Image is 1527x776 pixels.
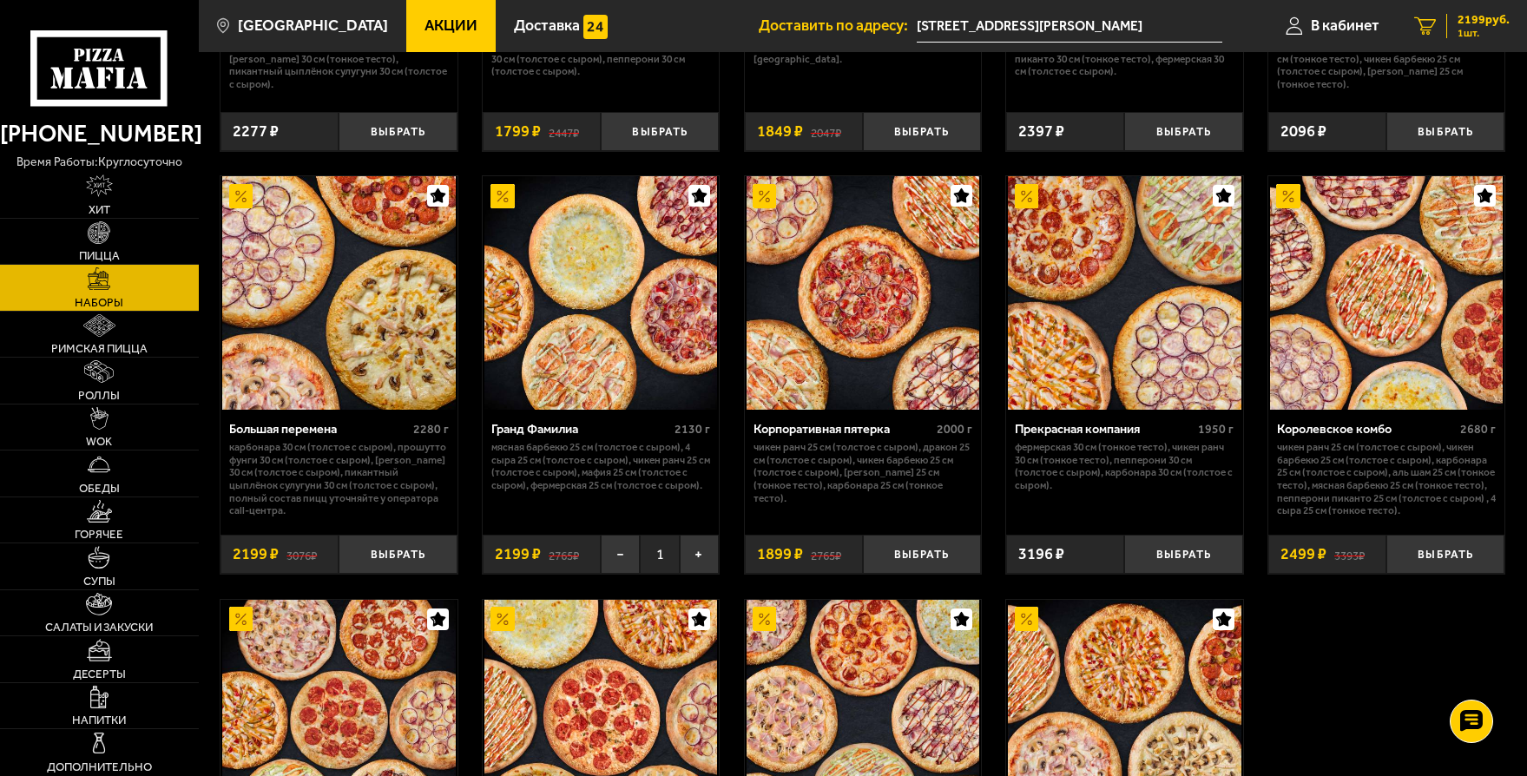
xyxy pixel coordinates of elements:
img: Королевское комбо [1270,176,1503,409]
p: Фермерская 30 см (тонкое тесто), Чикен Ранч 30 см (тонкое тесто), Пепперони 30 см (толстое с сыро... [1015,441,1234,492]
button: Выбрать [1124,112,1242,151]
span: Роллы [78,390,120,401]
div: Прекрасная компания [1015,422,1194,437]
s: 2447 ₽ [549,123,579,139]
button: Выбрать [863,112,981,151]
span: 1 шт. [1458,28,1510,38]
p: Дракон 30 см (толстое с сыром), Деревенская 30 см (толстое с сыром), Пепперони 30 см (толстое с с... [491,40,710,78]
button: Выбрать [1124,535,1242,574]
a: АкционныйГранд Фамилиа [483,176,719,409]
s: 2765 ₽ [811,546,841,562]
span: Напитки [72,714,126,726]
img: Акционный [229,607,253,630]
span: 2130 г [675,422,710,437]
span: 2280 г [413,422,449,437]
p: Карбонара 30 см (толстое с сыром), [PERSON_NAME] 30 см (тонкое тесто), Пикантный цыплёнок сулугун... [229,40,448,91]
img: Акционный [1015,607,1038,630]
span: Хит [89,204,110,215]
span: 2096 ₽ [1280,123,1326,139]
a: АкционныйПрекрасная компания [1006,176,1242,409]
span: 2000 г [937,422,972,437]
p: Аль-Шам 30 см (тонкое тесто), Пепперони Пиканто 30 см (тонкое тесто), Фермерская 30 см (толстое с... [1015,40,1234,78]
span: Десерты [73,668,126,680]
button: Выбрать [863,535,981,574]
a: АкционныйКоролевское комбо [1268,176,1504,409]
img: Акционный [1015,184,1038,207]
img: Акционный [490,607,514,630]
div: Большая перемена [229,422,408,437]
span: 2199 руб. [1458,14,1510,26]
img: Большая перемена [222,176,455,409]
p: Чикен Ранч 25 см (толстое с сыром), Чикен Барбекю 25 см (толстое с сыром), Карбонара 25 см (толст... [1277,441,1496,517]
button: Выбрать [339,112,457,151]
p: Пепперони 25 см (толстое с сыром), 4 сыра 25 см (тонкое тесто), Чикен Барбекю 25 см (толстое с сы... [1277,40,1496,91]
img: 15daf4d41897b9f0e9f617042186c801.svg [583,15,607,38]
span: WOK [86,436,112,447]
img: Гранд Фамилиа [484,176,717,409]
span: Обеды [79,483,120,494]
p: Карбонара 30 см (толстое с сыром), Прошутто Фунги 30 см (толстое с сыром), [PERSON_NAME] 30 см (т... [229,441,448,517]
span: 2397 ₽ [1018,123,1064,139]
div: Корпоративная пятерка [754,422,932,437]
img: Акционный [229,184,253,207]
span: Наборы [75,297,123,308]
span: 1849 ₽ [757,123,803,139]
img: Акционный [753,607,776,630]
span: [GEOGRAPHIC_DATA] [238,18,388,34]
span: 1 [640,535,679,574]
span: 1950 г [1198,422,1234,437]
button: − [601,535,640,574]
img: Корпоративная пятерка [747,176,979,409]
p: Чикен Ранч 25 см (толстое с сыром), Дракон 25 см (толстое с сыром), Чикен Барбекю 25 см (толстое ... [754,441,972,504]
img: Акционный [753,184,776,207]
span: Пицца [79,250,120,261]
span: 2680 г [1460,422,1496,437]
input: Ваш адрес доставки [917,10,1222,43]
s: 2047 ₽ [811,123,841,139]
p: Мясная Барбекю 25 см (толстое с сыром), 4 сыра 25 см (толстое с сыром), Чикен Ранч 25 см (толстое... [491,441,710,492]
button: Выбрать [601,112,719,151]
span: Салаты и закуски [45,621,153,633]
span: 2277 ₽ [233,123,279,139]
span: 2199 ₽ [495,546,541,562]
span: Доставка [514,18,580,34]
span: Супы [83,575,115,587]
span: Римская пицца [51,343,148,354]
p: Филадельфия, [GEOGRAPHIC_DATA] в угре, Эби [GEOGRAPHIC_DATA]. [754,40,972,65]
s: 3393 ₽ [1334,546,1365,562]
span: 1899 ₽ [757,546,803,562]
span: 2499 ₽ [1280,546,1326,562]
button: Выбрать [1386,112,1504,151]
span: В кабинет [1311,18,1379,34]
button: + [680,535,719,574]
s: 2765 ₽ [549,546,579,562]
span: 2199 ₽ [233,546,279,562]
img: Прекрасная компания [1008,176,1241,409]
span: Дополнительно [47,761,152,773]
span: Доставить по адресу: [759,18,917,34]
img: Акционный [1276,184,1300,207]
a: АкционныйКорпоративная пятерка [745,176,981,409]
button: Выбрать [339,535,457,574]
s: 3076 ₽ [286,546,317,562]
span: Горячее [75,529,123,540]
button: Выбрать [1386,535,1504,574]
span: Акции [425,18,477,34]
a: АкционныйБольшая перемена [220,176,457,409]
div: Королевское комбо [1277,422,1456,437]
span: 3196 ₽ [1018,546,1064,562]
span: 1799 ₽ [495,123,541,139]
img: Акционный [490,184,514,207]
div: Гранд Фамилиа [491,422,670,437]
